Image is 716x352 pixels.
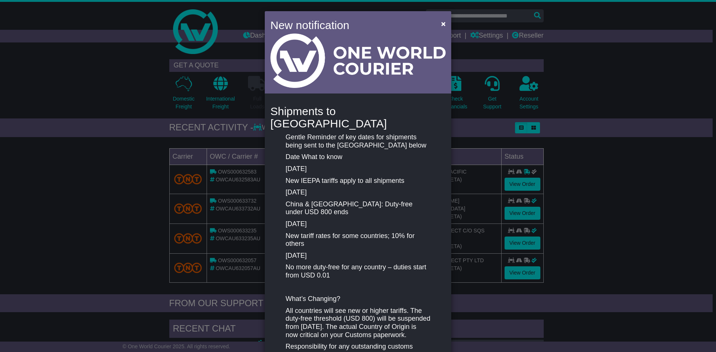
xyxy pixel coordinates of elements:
p: All countries will see new or higher tariffs. The duty-free threshold (USD 800) will be suspended... [286,307,430,339]
p: [DATE] [286,188,430,197]
p: New IEEPA tariffs apply to all shipments [286,177,430,185]
p: [DATE] [286,220,430,228]
p: Date What to know [286,153,430,161]
p: What’s Changing? [286,295,430,303]
p: [DATE] [286,252,430,260]
p: Gentle Reminder of key dates for shipments being sent to the [GEOGRAPHIC_DATA] below [286,133,430,149]
button: Close [437,16,449,31]
p: China & [GEOGRAPHIC_DATA]: Duty-free under USD 800 ends [286,200,430,216]
span: × [441,19,446,28]
h4: New notification [270,17,430,34]
p: No more duty-free for any country – duties start from USD 0.01 [286,263,430,279]
p: New tariff rates for some countries; 10% for others [286,232,430,248]
h4: Shipments to [GEOGRAPHIC_DATA] [270,105,446,130]
img: Light [270,34,446,88]
p: [DATE] [286,165,430,173]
